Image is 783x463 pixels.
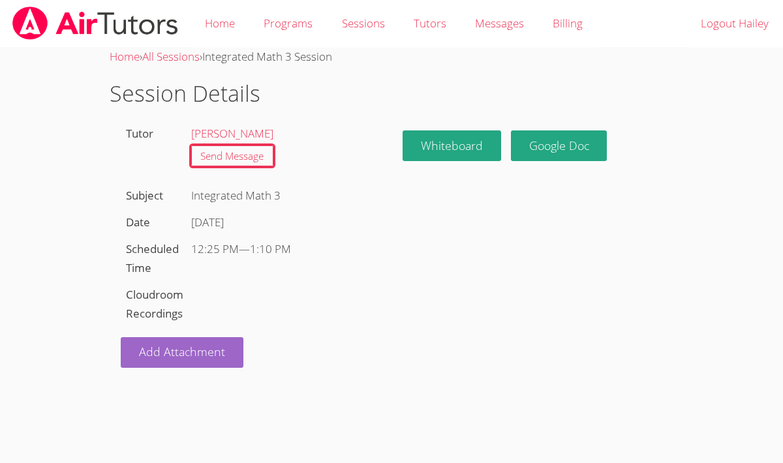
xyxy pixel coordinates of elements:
div: Integrated Math 3 [186,183,380,209]
a: Home [110,49,140,64]
div: › › [110,48,673,67]
span: Integrated Math 3 Session [202,49,332,64]
a: All Sessions [142,49,200,64]
img: airtutors_banner-c4298cdbf04f3fff15de1276eac7730deb9818008684d7c2e4769d2f7ddbe033.png [11,7,179,40]
span: 12:25 PM [191,241,239,256]
a: Add Attachment [121,337,243,368]
h1: Session Details [110,77,673,110]
label: Date [126,215,150,230]
span: 1:10 PM [250,241,291,256]
a: [PERSON_NAME] [191,126,273,141]
label: Cloudroom Recordings [126,287,183,321]
span: Messages [475,16,524,31]
a: Send Message [191,145,274,167]
div: — [191,240,375,259]
label: Tutor [126,126,153,141]
div: [DATE] [191,213,375,232]
label: Scheduled Time [126,241,179,275]
a: Google Doc [511,130,607,161]
button: Whiteboard [403,130,501,161]
label: Subject [126,188,163,203]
